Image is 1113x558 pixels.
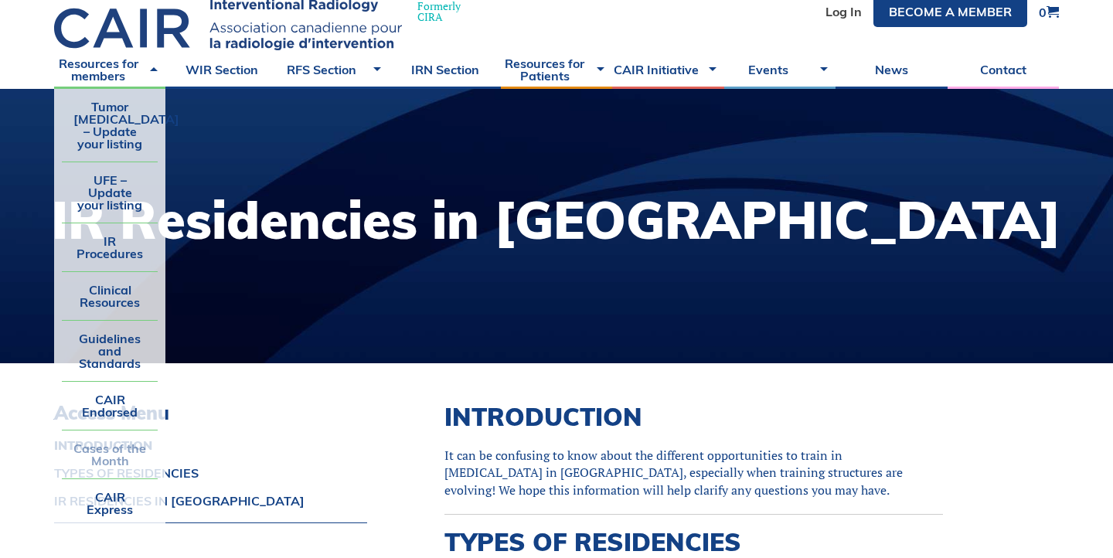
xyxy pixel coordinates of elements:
a: Clinical Resources [62,272,158,320]
h1: IR Residencies in [GEOGRAPHIC_DATA] [52,194,1061,246]
span: It can be confusing to know about the different opportunities to train in [MEDICAL_DATA] in [GEOG... [444,447,903,498]
a: Contact [948,50,1059,89]
a: IRN Section [389,50,500,89]
a: INTRODUCTION [54,439,367,451]
a: IR Procedures [62,223,158,271]
a: TYPES OF RESIDENCIES [54,467,367,479]
a: Resources for Patients [501,50,612,89]
a: News [836,50,947,89]
a: CAIR Express [62,479,158,527]
a: CAIR Initiative [612,50,723,89]
a: Cases of the Month [62,430,158,478]
a: UFE – Update your listing [62,162,158,223]
a: Events [724,50,836,89]
a: RFS Section [277,50,389,89]
span: Formerly CIRA [417,1,461,22]
h3: Access Menu [54,402,367,424]
a: Resources for members [54,50,165,89]
a: 0 [1039,5,1059,19]
a: IR RESIDENCIES IN [GEOGRAPHIC_DATA] [54,495,367,507]
span: TYPES OF RESIDENCIES [444,526,741,557]
span: INTRODUCTION [444,401,642,432]
a: Log In [825,5,862,18]
a: CAIR Endorsed [62,382,158,430]
a: Tumor [MEDICAL_DATA] – Update your listing [62,89,158,162]
a: Guidelines and Standards [62,321,158,381]
a: WIR Section [165,50,277,89]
